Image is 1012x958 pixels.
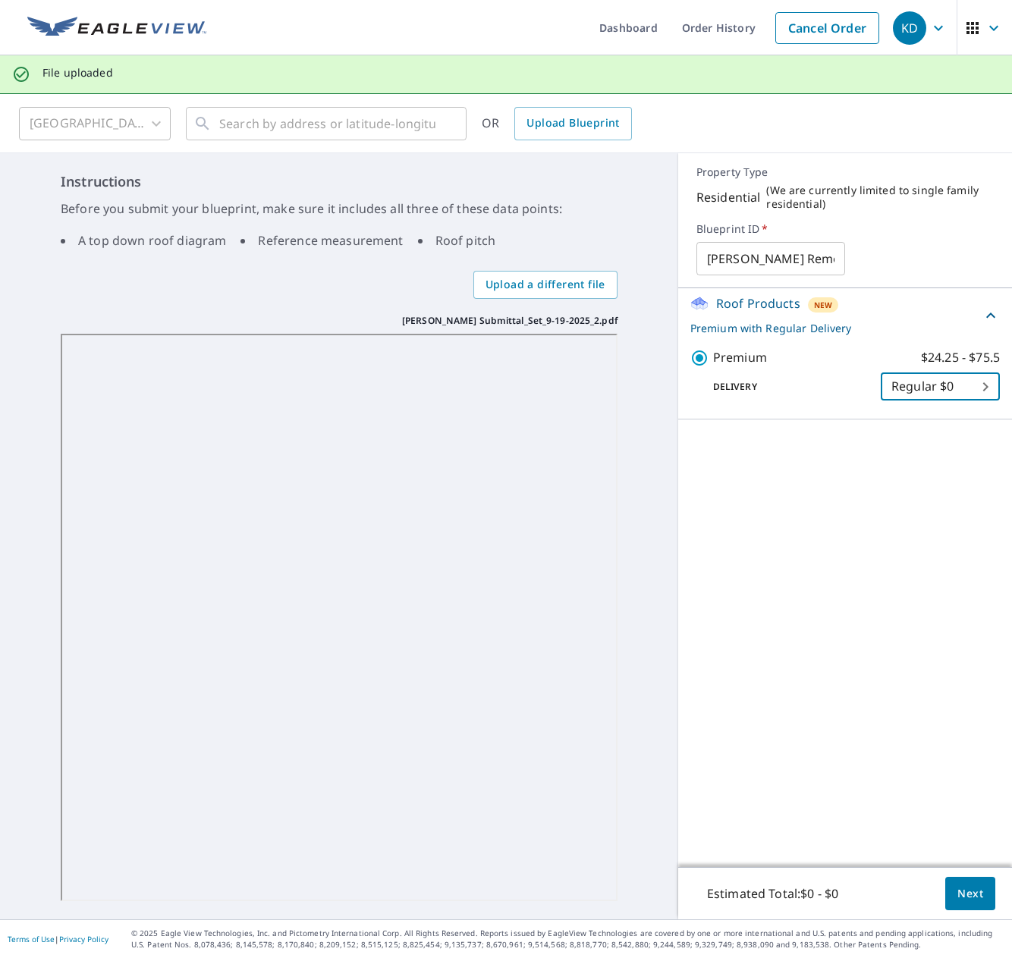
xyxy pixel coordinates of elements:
[775,12,879,44] a: Cancel Order
[881,366,1000,408] div: Regular $0
[696,165,994,179] p: Property Type
[690,294,1000,336] div: Roof ProductsNewPremium with Regular Delivery
[240,231,403,250] li: Reference measurement
[957,884,983,903] span: Next
[696,222,994,236] label: Blueprint ID
[61,171,618,192] h6: Instructions
[526,114,619,133] span: Upload Blueprint
[945,877,995,911] button: Next
[716,294,800,313] p: Roof Products
[514,107,631,140] a: Upload Blueprint
[695,877,850,910] p: Estimated Total: $0 - $0
[418,231,496,250] li: Roof pitch
[27,17,206,39] img: EV Logo
[713,348,767,367] p: Premium
[219,102,435,145] input: Search by address or latitude-longitude
[921,348,1000,367] p: $24.25 - $75.5
[131,928,1004,950] p: © 2025 Eagle View Technologies, Inc. and Pictometry International Corp. All Rights Reserved. Repo...
[402,314,618,328] p: [PERSON_NAME] Submittal_Set_9-19-2025_2.pdf
[61,334,618,902] iframe: Davis Submittal_Set_9-19-2025_2.pdf
[61,199,618,218] p: Before you submit your blueprint, make sure it includes all three of these data points:
[486,275,605,294] span: Upload a different file
[473,271,618,299] label: Upload a different file
[482,107,632,140] div: OR
[766,184,994,211] p: ( We are currently limited to single family residential )
[893,11,926,45] div: KD
[690,320,982,336] p: Premium with Regular Delivery
[8,934,108,944] p: |
[61,231,226,250] li: A top down roof diagram
[42,66,113,80] p: File uploaded
[8,934,55,944] a: Terms of Use
[690,380,881,394] p: Delivery
[59,934,108,944] a: Privacy Policy
[19,102,171,145] div: [GEOGRAPHIC_DATA]
[814,299,833,311] span: New
[696,188,761,206] p: Residential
